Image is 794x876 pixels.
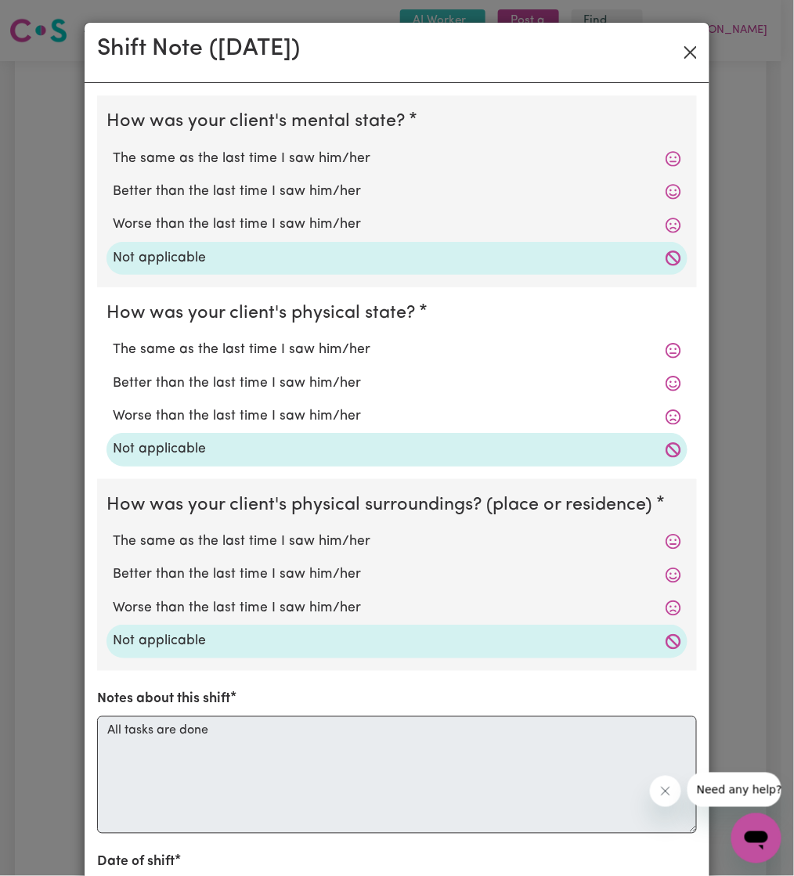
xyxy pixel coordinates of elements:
[113,532,681,552] label: The same as the last time I saw him/her
[9,11,95,23] span: Need any help?
[106,492,659,519] legend: How was your client's physical surroundings? (place or residence)
[688,773,781,807] iframe: Message from company
[113,182,681,202] label: Better than the last time I saw him/her
[678,40,703,65] button: Close
[113,406,681,427] label: Worse than the last time I saw him/her
[97,690,230,710] label: Notes about this shift
[106,300,421,327] legend: How was your client's physical state?
[113,214,681,235] label: Worse than the last time I saw him/her
[113,149,681,169] label: The same as the last time I saw him/her
[106,108,411,135] legend: How was your client's mental state?
[97,35,300,63] h2: Shift Note ( [DATE] )
[113,564,681,585] label: Better than the last time I saw him/her
[113,373,681,394] label: Better than the last time I saw him/her
[113,340,681,360] label: The same as the last time I saw him/her
[650,776,681,807] iframe: Close message
[113,598,681,618] label: Worse than the last time I saw him/her
[97,853,175,873] label: Date of shift
[113,631,681,651] label: Not applicable
[113,248,681,269] label: Not applicable
[97,716,697,834] textarea: All tasks are done
[731,813,781,863] iframe: Button to launch messaging window
[113,439,681,460] label: Not applicable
